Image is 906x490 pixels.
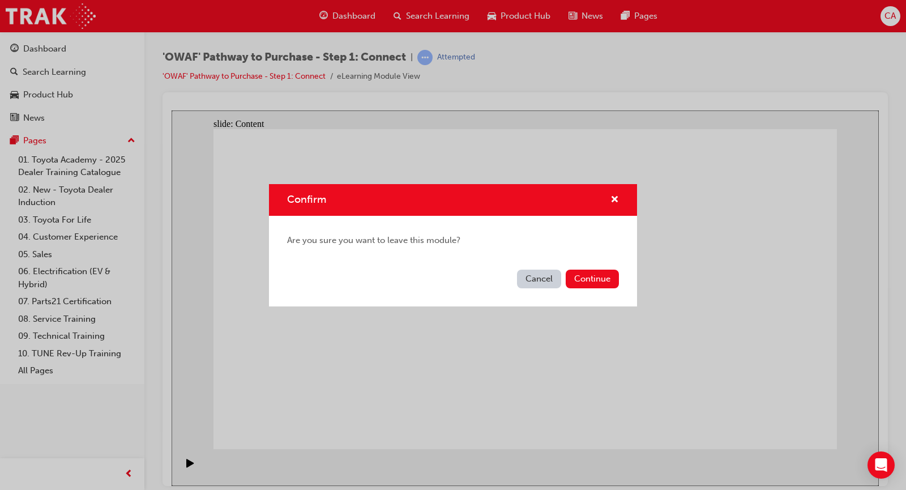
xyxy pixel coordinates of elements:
[610,193,619,207] button: cross-icon
[6,339,25,376] div: playback controls
[867,451,895,479] div: Open Intercom Messenger
[517,270,561,288] button: Cancel
[287,193,326,206] span: Confirm
[6,348,25,367] button: Play (Ctrl+Alt+P)
[610,195,619,206] span: cross-icon
[566,270,619,288] button: Continue
[269,216,637,265] div: Are you sure you want to leave this module?
[269,184,637,306] div: Confirm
